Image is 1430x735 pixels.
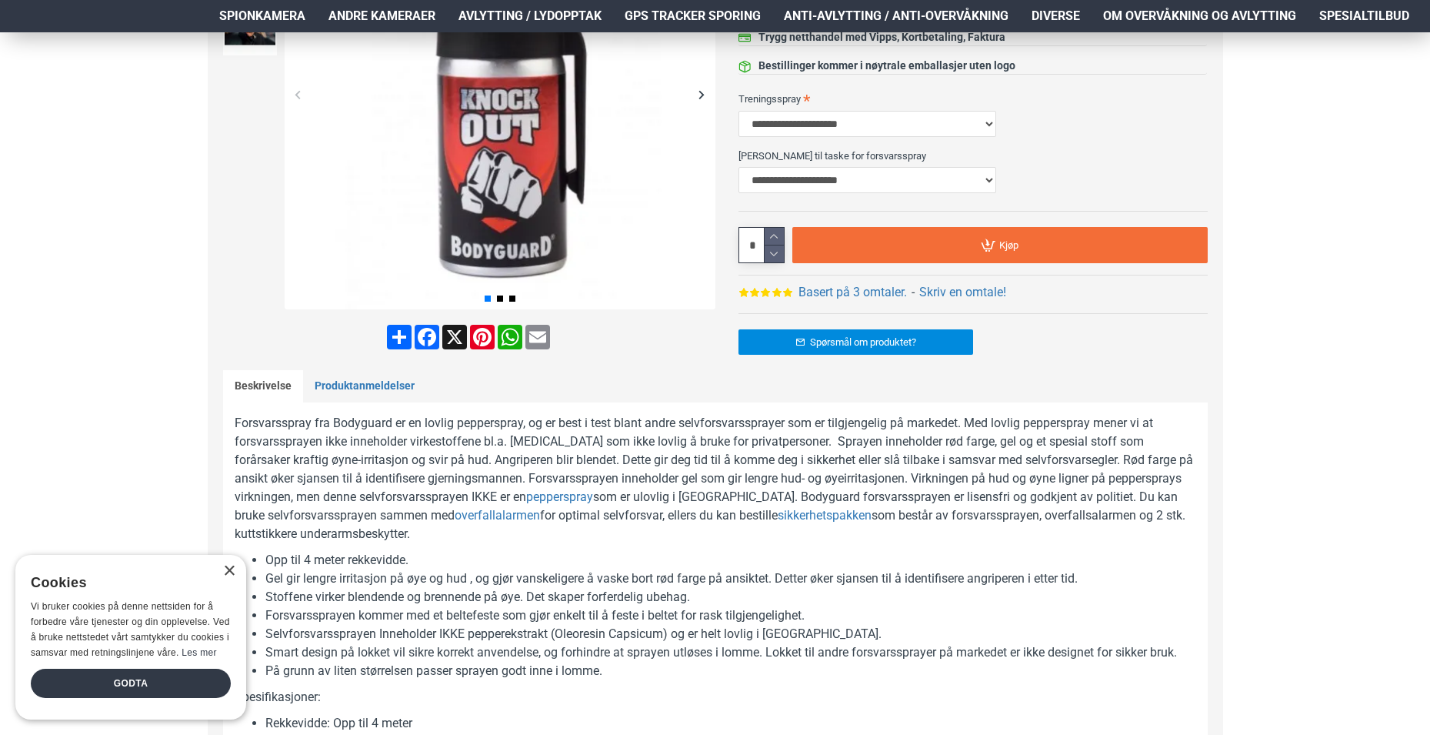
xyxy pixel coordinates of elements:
[497,296,503,302] span: Go to slide 2
[223,370,303,403] a: Beskrivelse
[328,7,435,25] span: Andre kameraer
[182,647,216,658] a: Les mer, opens a new window
[265,551,1196,570] li: Opp til 4 meter rekkevidde.
[778,506,872,525] a: sikkerhetspakken
[31,601,230,657] span: Vi bruker cookies på denne nettsiden for å forbedre våre tjenester og din opplevelse. Ved å bruke...
[31,566,221,600] div: Cookies
[738,86,1208,111] label: Treningsspray
[688,81,715,108] div: Next slide
[265,606,1196,625] li: Forsvarssprayen kommer med et beltefeste som gjør enkelt til å feste i beltet for rask tilgjengel...
[303,370,426,403] a: Produktanmeldelser
[758,58,1015,74] div: Bestillinger kommer i nøytrale emballasjer uten logo
[485,296,491,302] span: Go to slide 1
[223,566,235,577] div: Close
[999,240,1018,250] span: Kjøp
[738,329,973,355] a: Spørsmål om produktet?
[798,283,907,302] a: Basert på 3 omtaler.
[758,29,1005,45] div: Trygg netthandel med Vipps, Kortbetaling, Faktura
[219,7,305,25] span: Spionkamera
[265,714,1196,733] li: Rekkevidde: Opp til 4 meter
[31,669,231,698] div: Godta
[441,325,468,349] a: X
[738,143,1208,168] label: [PERSON_NAME] til taske for forsvarsspray
[919,283,1006,302] a: Skriv en omtale!
[455,506,540,525] a: overfallalarmen
[265,625,1196,643] li: Selvforsvarssprayen Inneholder IKKE pepperekstrakt (Oleoresin Capsicum) og er helt lovlig i [GEOG...
[526,488,593,506] a: pepperspray
[509,296,515,302] span: Go to slide 3
[285,81,312,108] div: Previous slide
[468,325,496,349] a: Pinterest
[912,285,915,299] b: -
[524,325,552,349] a: Email
[413,325,441,349] a: Facebook
[265,662,1196,680] li: På grunn av liten størrelsen passer sprayen godt inne i lomme.
[496,325,524,349] a: WhatsApp
[625,7,761,25] span: GPS Tracker Sporing
[784,7,1008,25] span: Anti-avlytting / Anti-overvåkning
[265,570,1196,588] li: Gel gir lengre irritasjon på øye og hud , og gjør vanskeligere å vaske bort rød farge på ansiktet...
[1032,7,1080,25] span: Diverse
[1103,7,1296,25] span: Om overvåkning og avlytting
[265,588,1196,606] li: Stoffene virker blendende og brennende på øye. Det skaper forferdelig ubehag.
[235,414,1196,543] p: Forsvarsspray fra Bodyguard er en lovlig pepperspray, og er best i test blant andre selvforsvarss...
[235,688,1196,707] p: Spesifikasjoner:
[1319,7,1409,25] span: Spesialtilbud
[265,643,1196,662] li: Smart design på lokket vil sikre korrekt anvendelse, og forhindre at sprayen utløses i lomme. Lok...
[458,7,602,25] span: Avlytting / Lydopptak
[385,325,413,349] a: Share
